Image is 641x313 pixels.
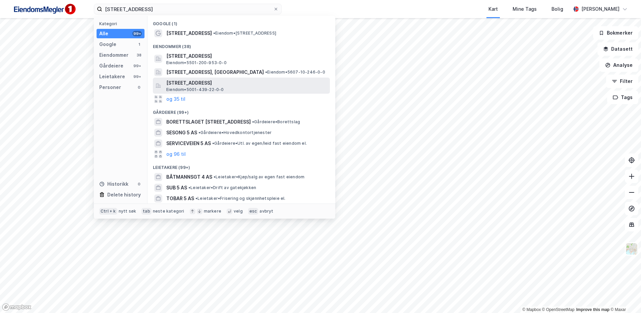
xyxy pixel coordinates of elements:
[252,119,300,125] span: Gårdeiere • Borettslag
[132,74,142,79] div: 99+
[132,31,142,36] div: 99+
[166,29,212,37] span: [STREET_ADDRESS]
[212,141,214,146] span: •
[212,141,307,146] span: Gårdeiere • Utl. av egen/leid fast eiendom el.
[99,73,125,81] div: Leietakere
[195,196,286,201] span: Leietaker • Frisering og skjønnhetspleie el.
[607,91,638,104] button: Tags
[597,42,638,56] button: Datasett
[213,31,276,36] span: Eiendom • [STREET_ADDRESS]
[195,196,197,201] span: •
[252,119,254,124] span: •
[625,242,638,255] img: Z
[198,130,200,135] span: •
[166,139,211,147] span: SERVICEVEIEN 5 AS
[99,62,123,70] div: Gårdeiere
[513,5,537,13] div: Mine Tags
[153,209,184,214] div: neste kategori
[166,184,187,192] span: SUB 5 AS
[119,209,136,214] div: nytt søk
[166,194,194,203] span: TOBAR 5 AS
[99,21,144,26] div: Kategori
[166,173,212,181] span: BÅTMANNSGT 4 AS
[148,104,335,117] div: Gårdeiere (99+)
[166,60,227,65] span: Eiendom • 5501-200-953-0-0
[136,181,142,187] div: 0
[551,5,563,13] div: Bolig
[599,58,638,72] button: Analyse
[188,185,256,190] span: Leietaker • Drift av gatekjøkken
[99,30,108,38] div: Alle
[259,209,273,214] div: avbryt
[166,68,264,76] span: [STREET_ADDRESS], [GEOGRAPHIC_DATA]
[522,307,541,312] a: Mapbox
[148,39,335,51] div: Eiendommer (38)
[136,42,142,47] div: 1
[99,180,128,188] div: Historikk
[234,209,243,214] div: velg
[166,150,186,158] button: og 96 til
[102,4,273,14] input: Søk på adresse, matrikkel, gårdeiere, leietakere eller personer
[204,209,221,214] div: markere
[148,160,335,172] div: Leietakere (99+)
[107,191,141,199] div: Delete history
[99,51,128,59] div: Eiendommer
[166,52,327,60] span: [STREET_ADDRESS]
[99,83,121,91] div: Personer
[607,281,641,313] iframe: Chat Widget
[166,95,185,103] button: og 35 til
[576,307,609,312] a: Improve this map
[166,87,224,92] span: Eiendom • 5001-439-22-0-0
[141,208,152,215] div: tab
[99,208,117,215] div: Ctrl + k
[248,208,258,215] div: esc
[166,118,251,126] span: BORETTSLAGET [STREET_ADDRESS]
[265,70,267,75] span: •
[11,2,78,17] img: F4PB6Px+NJ5v8B7XTbfpPpyloAAAAASUVORK5CYII=
[265,70,325,75] span: Eiendom • 5607-10-246-0-0
[166,129,197,137] span: SESONG 5 AS
[214,174,216,179] span: •
[593,26,638,40] button: Bokmerker
[132,63,142,69] div: 99+
[198,130,272,135] span: Gårdeiere • Hovedkontortjenester
[188,185,190,190] span: •
[136,85,142,90] div: 0
[488,5,498,13] div: Kart
[213,31,215,36] span: •
[99,40,116,48] div: Google
[542,307,575,312] a: OpenStreetMap
[214,174,304,180] span: Leietaker • Kjøp/salg av egen fast eiendom
[581,5,620,13] div: [PERSON_NAME]
[607,281,641,313] div: Kontrollprogram for chat
[606,75,638,88] button: Filter
[136,52,142,58] div: 38
[166,79,327,87] span: [STREET_ADDRESS]
[2,303,32,311] a: Mapbox homepage
[148,16,335,28] div: Google (1)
